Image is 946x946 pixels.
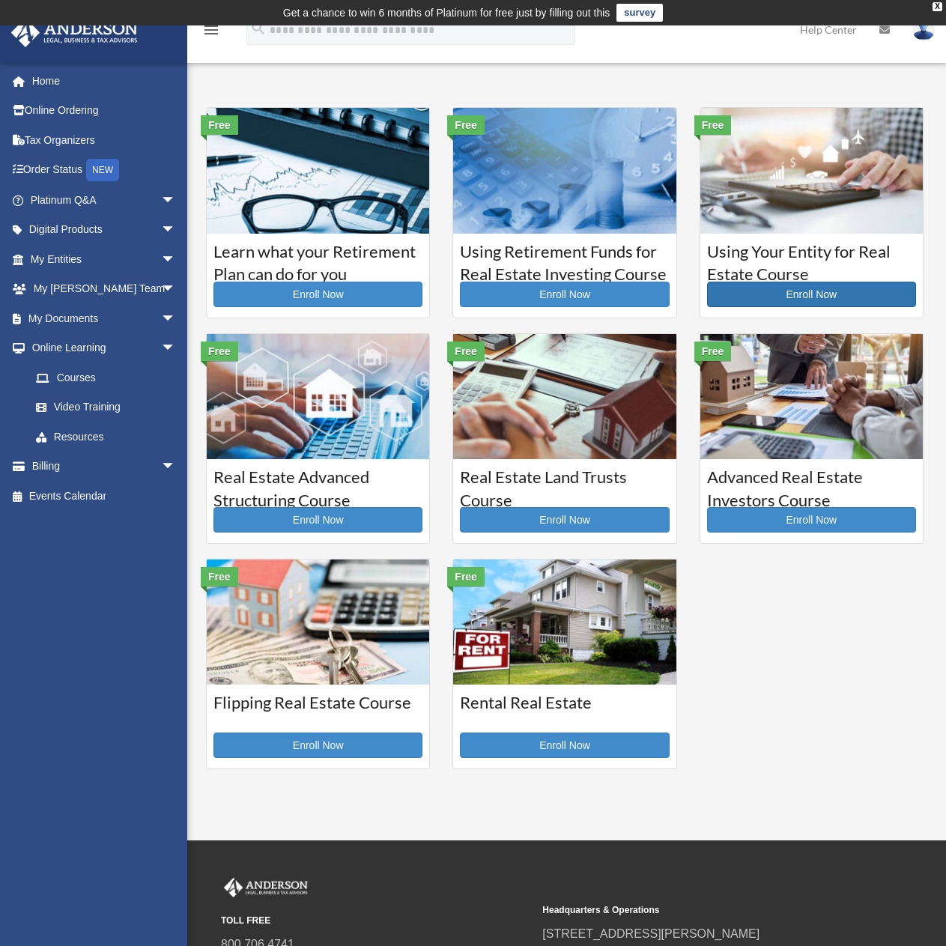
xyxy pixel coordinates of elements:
div: NEW [86,159,119,181]
small: TOLL FREE [221,913,532,929]
h3: Real Estate Advanced Structuring Course [213,466,422,503]
span: arrow_drop_down [161,303,191,334]
a: Video Training [21,392,198,422]
a: Billingarrow_drop_down [10,452,198,482]
a: Events Calendar [10,481,198,511]
h3: Learn what your Retirement Plan can do for you [213,240,422,278]
a: Platinum Q&Aarrow_drop_down [10,185,198,215]
div: Free [447,115,485,135]
a: [STREET_ADDRESS][PERSON_NAME] [542,927,759,940]
i: menu [202,21,220,39]
div: Free [694,115,732,135]
a: My Documentsarrow_drop_down [10,303,198,333]
h3: Rental Real Estate [460,691,669,729]
span: arrow_drop_down [161,333,191,364]
a: Enroll Now [213,507,422,533]
h3: Flipping Real Estate Course [213,691,422,729]
div: Free [201,342,238,361]
a: Resources [21,422,198,452]
h3: Real Estate Land Trusts Course [460,466,669,503]
span: arrow_drop_down [161,185,191,216]
a: Online Learningarrow_drop_down [10,333,198,363]
a: menu [202,26,220,39]
a: Home [10,66,198,96]
img: User Pic [912,19,935,40]
a: Tax Organizers [10,125,198,155]
a: Courses [21,363,191,392]
h3: Advanced Real Estate Investors Course [707,466,916,503]
span: arrow_drop_down [161,452,191,482]
h3: Using Retirement Funds for Real Estate Investing Course [460,240,669,278]
img: Anderson Advisors Platinum Portal [221,878,311,897]
div: Free [201,115,238,135]
a: Order StatusNEW [10,155,198,186]
span: arrow_drop_down [161,274,191,305]
a: Enroll Now [213,282,422,307]
a: My Entitiesarrow_drop_down [10,244,198,274]
span: arrow_drop_down [161,244,191,275]
i: search [250,20,267,37]
div: close [933,2,942,11]
a: Enroll Now [213,733,422,758]
a: Enroll Now [460,733,669,758]
a: Enroll Now [460,507,669,533]
div: Free [447,342,485,361]
a: Enroll Now [460,282,669,307]
a: Enroll Now [707,282,916,307]
img: Anderson Advisors Platinum Portal [7,18,142,47]
div: Free [201,567,238,586]
span: arrow_drop_down [161,215,191,246]
a: survey [616,4,663,22]
a: Online Ordering [10,96,198,126]
div: Free [447,567,485,586]
div: Free [694,342,732,361]
a: Digital Productsarrow_drop_down [10,215,198,245]
div: Get a chance to win 6 months of Platinum for free just by filling out this [283,4,610,22]
a: Enroll Now [707,507,916,533]
h3: Using Your Entity for Real Estate Course [707,240,916,278]
a: My [PERSON_NAME] Teamarrow_drop_down [10,274,198,304]
small: Headquarters & Operations [542,903,853,918]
